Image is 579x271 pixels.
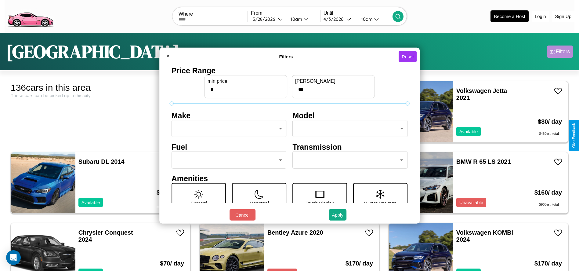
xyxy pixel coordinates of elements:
[6,39,179,64] h1: [GEOGRAPHIC_DATA]
[459,198,483,207] p: Unavailable
[11,93,190,98] div: These cars can be picked up in this city.
[289,82,290,91] p: -
[456,87,507,101] a: Volkswagen Jetta 2021
[324,16,346,22] div: 4 / 3 / 2026
[286,16,320,22] button: 10am
[364,199,396,207] p: Winter Package
[172,174,408,183] h4: Amenities
[456,229,513,243] a: Volkswagen KOMBI 2024
[11,82,190,93] div: 136 cars in this area
[293,142,408,151] h4: Transmission
[157,202,184,207] div: $ 780 est. total
[572,123,576,148] div: Give Feedback
[288,16,304,22] div: 10am
[208,78,284,84] label: min price
[267,229,323,236] a: Bentley Azure 2020
[6,250,21,265] div: Open Intercom Messenger
[356,16,393,22] button: 10am
[253,16,278,22] div: 3 / 28 / 2026
[250,199,269,207] p: Moonroof
[534,202,562,207] div: $ 960 est. total
[179,11,248,17] label: Where
[490,10,529,22] button: Become a Host
[547,46,573,58] button: Filters
[172,66,408,75] h4: Price Range
[230,209,255,221] button: Cancel
[552,11,574,22] button: Sign Up
[78,229,133,243] a: Chrysler Conquest 2024
[157,183,184,202] h3: $ 130 / day
[78,158,125,165] a: Subaru DL 2014
[293,111,408,120] h4: Model
[324,10,393,16] label: Until
[538,112,562,131] h3: $ 80 / day
[191,199,207,207] p: Sunroof
[329,209,346,221] button: Apply
[172,111,287,120] h4: Make
[173,54,399,59] h4: Filters
[534,183,562,202] h3: $ 160 / day
[538,131,562,136] div: $ 480 est. total
[306,199,334,207] p: Touch Display
[532,11,549,22] button: Login
[251,16,285,22] button: 3/28/2026
[556,49,570,55] div: Filters
[295,78,371,84] label: [PERSON_NAME]
[459,127,478,136] p: Available
[358,16,374,22] div: 10am
[456,158,511,165] a: BMW R 65 LS 2021
[81,198,100,207] p: Available
[172,142,287,151] h4: Fuel
[399,51,417,62] button: Reset
[251,10,320,16] label: From
[5,3,56,28] img: logo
